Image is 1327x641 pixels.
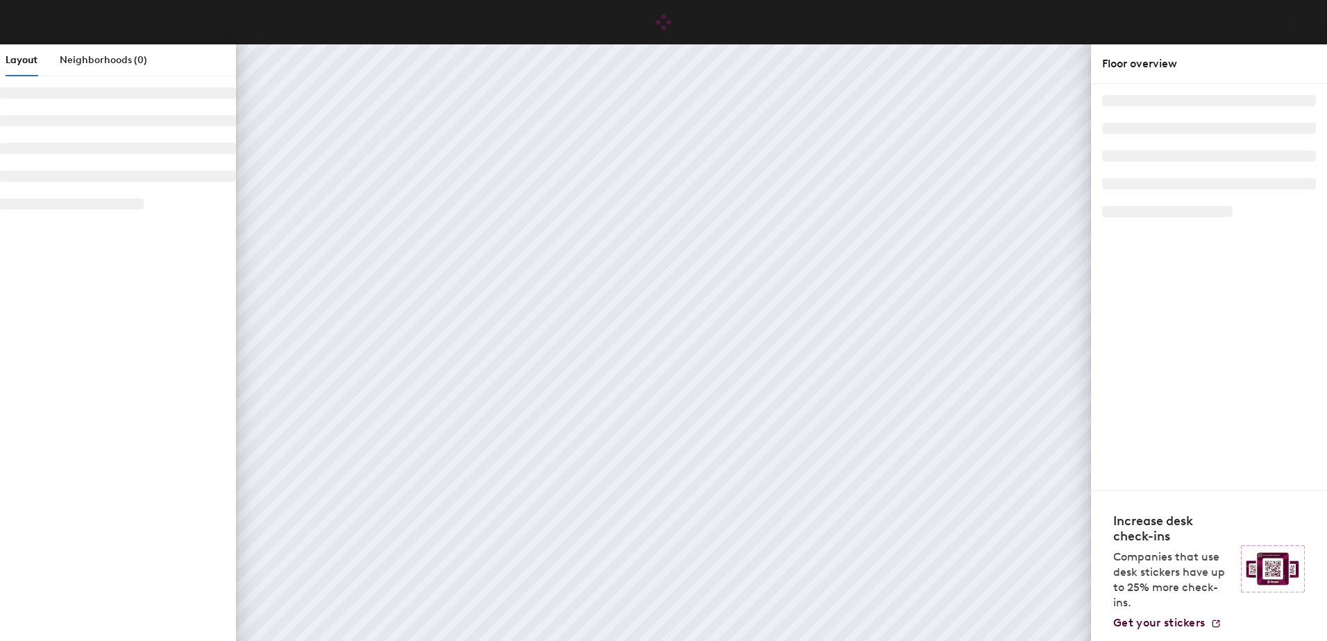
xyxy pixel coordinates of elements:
[6,54,37,66] span: Layout
[1241,545,1305,592] img: Sticker logo
[1113,616,1205,629] span: Get your stickers
[1102,55,1316,72] div: Floor overview
[1113,513,1233,544] h4: Increase desk check-ins
[1113,549,1233,610] p: Companies that use desk stickers have up to 25% more check-ins.
[60,54,147,66] span: Neighborhoods (0)
[1113,616,1222,630] a: Get your stickers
